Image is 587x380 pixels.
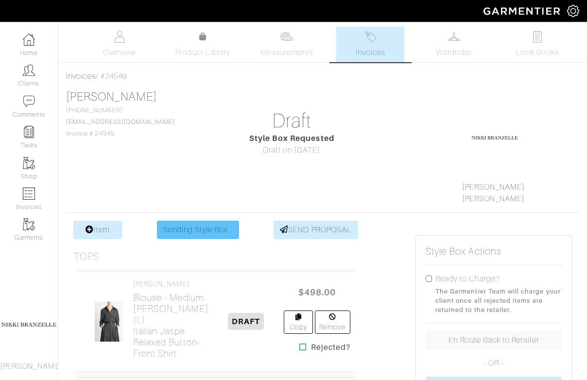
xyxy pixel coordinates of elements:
[479,2,567,19] img: garmentier-logo-header-white-b43fb05a5012e4ada735d5af1a66efaba907eab6374d6393d1fbf88cb4ef424d.png
[66,107,175,137] span: [PHONE_NUMBER] Invoice # 24549
[73,221,122,239] a: Item
[274,221,358,239] a: SEND PROPOSAL
[448,31,460,43] img: wardrobe-487a4870c1b7c33e795ec22d11cfc2ed9d08956e64fb3008fe2437562e282088.svg
[311,342,350,353] strong: Rejected?
[462,194,525,203] a: [PERSON_NAME]
[103,47,136,58] span: Overview
[66,119,175,125] a: [EMAIL_ADDRESS][DOMAIN_NAME]
[23,126,35,138] img: reminder-icon-8004d30b9f0a5d33ae49ab947aed9ed385cf756f9e5892f1edd6e32f2345188e.png
[213,144,370,156] div: Draft on [DATE]
[23,218,35,230] img: garments-icon-b7da505a4dc4fd61783c78ac3ca0ef83fa9d6f193b1c9dc38574b1d14d53ca28.png
[133,280,208,288] h4: [PERSON_NAME]
[420,27,488,62] a: Wardrobe
[435,287,562,315] small: The Garmentier Team will charge your client once all rejected items are returned to the retailer.
[66,72,96,81] a: Invoices
[23,95,35,107] img: comment-icon-a0a6a9ef722e966f86d9cbdc48e553b5cf19dbc54f86b18d962a5391bc8f6eb6.png
[133,292,208,359] h2: Blouse - Medium [PERSON_NAME] (L) Italian Jaspe Relaxed Button-Front Shirt
[280,31,293,43] img: measurements-466bbee1fd09ba9460f595b01e5d73f9e2bff037440d3c8f018324cb6cdf7a4a.svg
[436,47,471,58] span: Wardrobe
[516,47,559,58] span: Look Books
[435,273,500,285] label: Ready to Charge?
[169,31,237,58] a: Product Library
[567,5,579,17] img: gear-icon-white-bd11855cb880d31180b6d7d6211b90ccbf57a29d726f0c71d8c61bd08dd39cc2.png
[260,47,313,58] span: Measurements
[426,331,562,349] a: En Route Back to Retailer
[532,31,544,43] img: todo-9ac3debb85659649dc8f770b8b6100bb5dab4b48dedcbae339e5042a72dfd3cc.svg
[315,311,350,334] a: Remove
[66,70,579,82] div: / #24549
[23,64,35,76] img: clients-icon-6bae9207a08558b7cb47a8932f037763ab4055f8c8b6bfacd5dc20c3e0201464.png
[364,31,377,43] img: orders-27d20c2124de7fd6de4e0e44c1d41de31381a507db9b33961299e4e07d508b8c.svg
[113,31,125,43] img: basicinfo-40fd8af6dae0f16599ec9e87c0ef1c0a1fdea2edbe929e3d69a839185d80c458.svg
[86,27,154,62] a: Overview
[23,188,35,200] img: orders-icon-0abe47150d42831381b5fb84f609e132dff9fe21cb692f30cb5eec754e2cba89.png
[157,221,239,239] a: Sending Style Box...
[94,301,124,342] img: Cm8187T2xJNEJMRGpAxxUyLW
[356,47,385,58] span: Invoices
[228,313,263,330] span: DRAFT
[213,133,370,144] div: Style Box Requested
[133,280,208,359] a: [PERSON_NAME] Blouse - Medium [PERSON_NAME] (L)Italian Jaspe Relaxed Button-Front Shirt
[23,157,35,169] img: garments-icon-b7da505a4dc4fd61783c78ac3ca0ef83fa9d6f193b1c9dc38574b1d14d53ca28.png
[462,183,525,191] a: [PERSON_NAME]
[213,109,370,133] h1: Draft
[426,357,562,369] p: - OR -
[288,282,346,303] span: $498.00
[470,113,519,162] img: gHbjLP4DCdoc6GffL1fNPuSm.png
[503,27,571,62] a: Look Books
[253,27,321,62] a: Measurements
[73,251,100,263] h3: Tops
[66,90,157,103] a: [PERSON_NAME]
[284,311,312,334] a: Copy
[426,245,501,257] h5: Style Box Actions
[175,47,230,58] span: Product Library
[336,27,404,62] a: Invoices
[23,34,35,46] img: dashboard-icon-dbcd8f5a0b271acd01030246c82b418ddd0df26cd7fceb0bd07c9910d44c42f6.png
